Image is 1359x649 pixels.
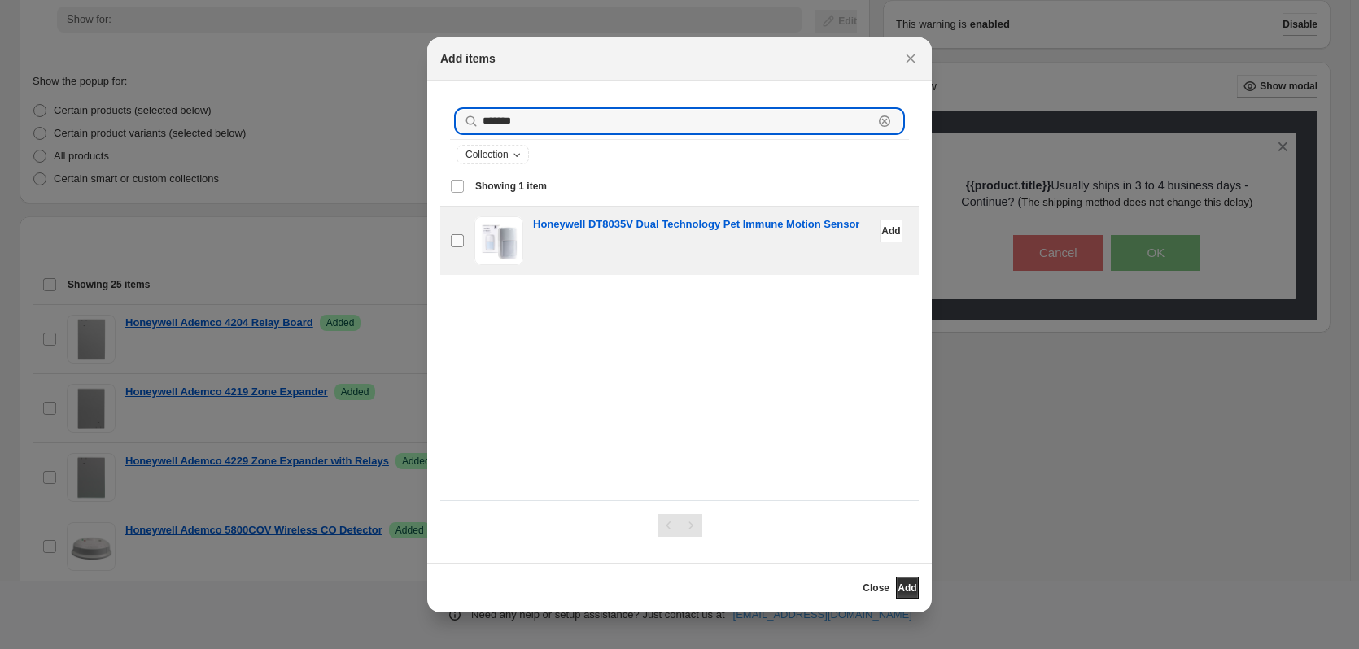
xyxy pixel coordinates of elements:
h2: Add items [440,50,496,67]
button: Close [899,47,922,70]
button: Collection [457,146,528,163]
span: Add [898,581,916,595]
span: Close [863,581,889,595]
span: Showing 1 item [475,180,547,193]
span: Collection [465,148,509,161]
button: Add [896,577,919,599]
nav: Pagination [658,514,702,537]
button: Clear [876,113,893,129]
a: Honeywell DT8035V Dual Technology Pet Immune Motion Sensor [533,216,859,233]
button: Close [863,577,889,599]
img: Honeywell DT8035V Dual Technology Pet Immune Motion Sensor [474,216,523,265]
span: Add [881,224,900,237]
button: Add [880,220,902,242]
